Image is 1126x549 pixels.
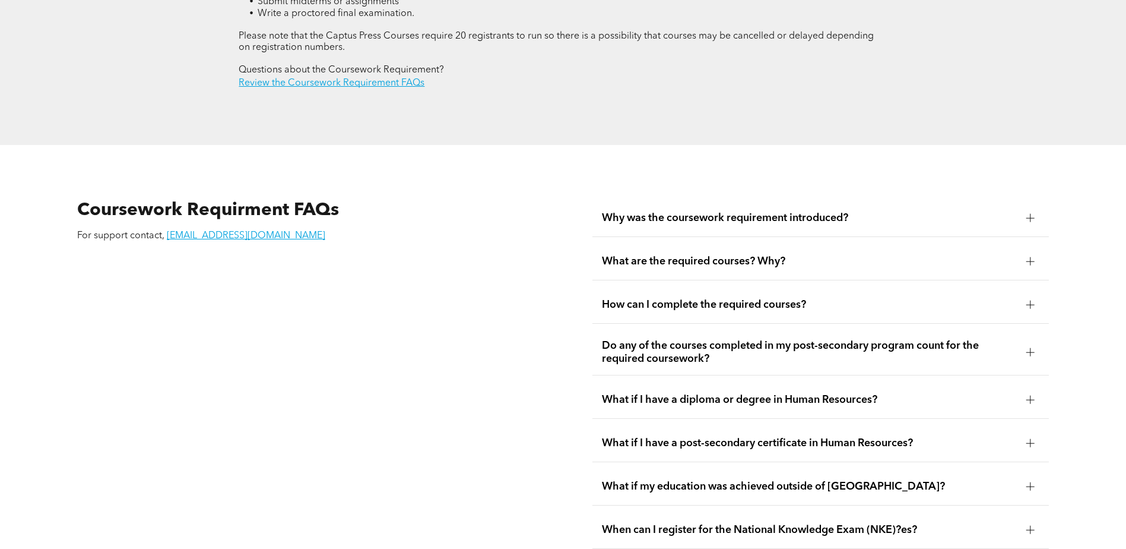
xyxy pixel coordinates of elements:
span: When can I register for the National Knowledge Exam (NKE)?es? [602,523,1017,537]
span: How can I complete the required courses? [602,298,1017,311]
span: Write a proctored final examination. [258,9,414,18]
span: What if my education was achieved outside of [GEOGRAPHIC_DATA]? [602,480,1017,493]
span: What if I have a post-secondary certificate in Human Resources? [602,437,1017,450]
span: Please note that the Captus Press Courses require 20 registrants to run so there is a possibility... [239,31,874,52]
span: Coursework Requirment FAQs [77,201,339,219]
span: For support contact, [77,231,164,241]
span: What are the required courses? Why? [602,255,1017,268]
span: What if I have a diploma or degree in Human Resources? [602,393,1017,406]
span: Questions about the Coursework Requirement? [239,65,444,75]
a: Review the Coursework Requirement FAQs [239,78,424,88]
span: Do any of the courses completed in my post-secondary program count for the required coursework? [602,339,1017,365]
a: [EMAIL_ADDRESS][DOMAIN_NAME] [167,231,325,241]
span: Why was the coursework requirement introduced? [602,212,1017,225]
